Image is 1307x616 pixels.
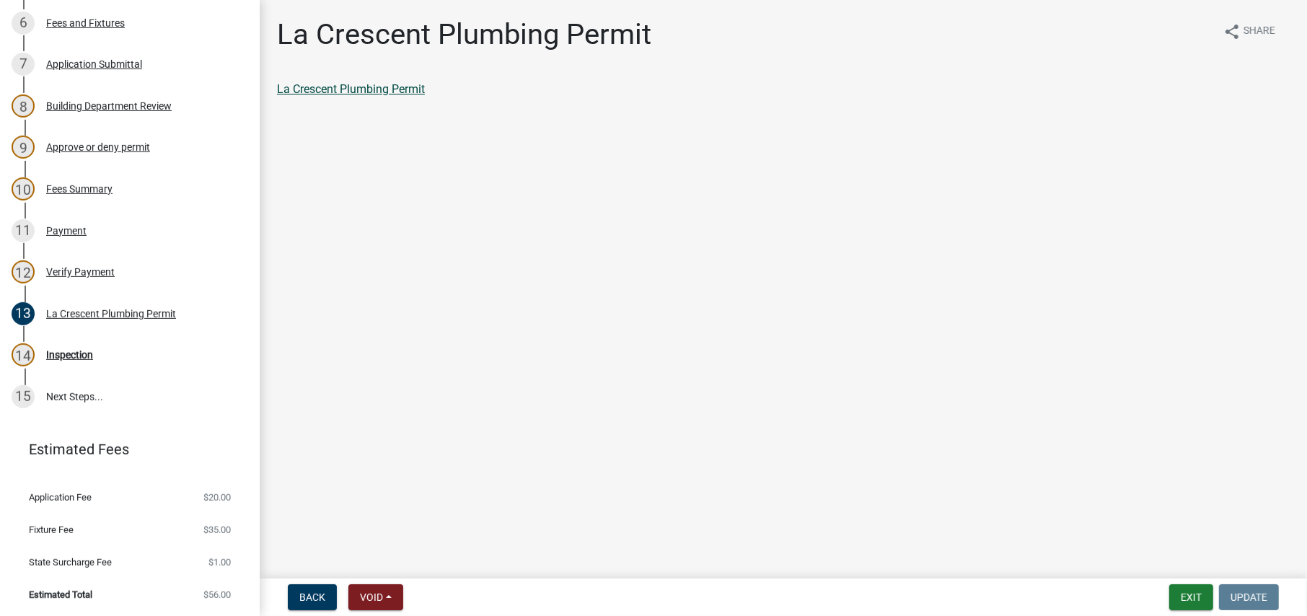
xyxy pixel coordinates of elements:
a: Estimated Fees [12,435,237,464]
div: Application Submittal [46,59,142,69]
button: shareShare [1212,17,1287,45]
h1: La Crescent Plumbing Permit [277,17,651,52]
div: Inspection [46,350,93,360]
span: Update [1231,591,1267,603]
span: Share [1244,23,1275,40]
div: 13 [12,302,35,325]
div: 9 [12,136,35,159]
div: Building Department Review [46,101,172,111]
div: Approve or deny permit [46,142,150,152]
button: Back [288,584,337,610]
div: Fees Summary [46,184,113,194]
div: Verify Payment [46,267,115,277]
span: Back [299,591,325,603]
div: La Crescent Plumbing Permit [46,309,176,319]
button: Update [1219,584,1279,610]
div: 15 [12,385,35,408]
span: Application Fee [29,493,92,502]
div: 7 [12,53,35,76]
div: 12 [12,260,35,283]
div: 14 [12,343,35,366]
span: Estimated Total [29,590,92,599]
button: Exit [1169,584,1213,610]
span: $20.00 [203,493,231,502]
span: Fixture Fee [29,525,74,534]
span: $56.00 [203,590,231,599]
span: $1.00 [208,558,231,567]
div: 6 [12,12,35,35]
div: Fees and Fixtures [46,18,125,28]
i: share [1223,23,1241,40]
div: 10 [12,177,35,201]
div: 11 [12,219,35,242]
a: La Crescent Plumbing Permit [277,82,425,96]
span: State Surcharge Fee [29,558,112,567]
span: $35.00 [203,525,231,534]
span: Void [360,591,383,603]
div: 8 [12,94,35,118]
button: Void [348,584,403,610]
div: Payment [46,226,87,236]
